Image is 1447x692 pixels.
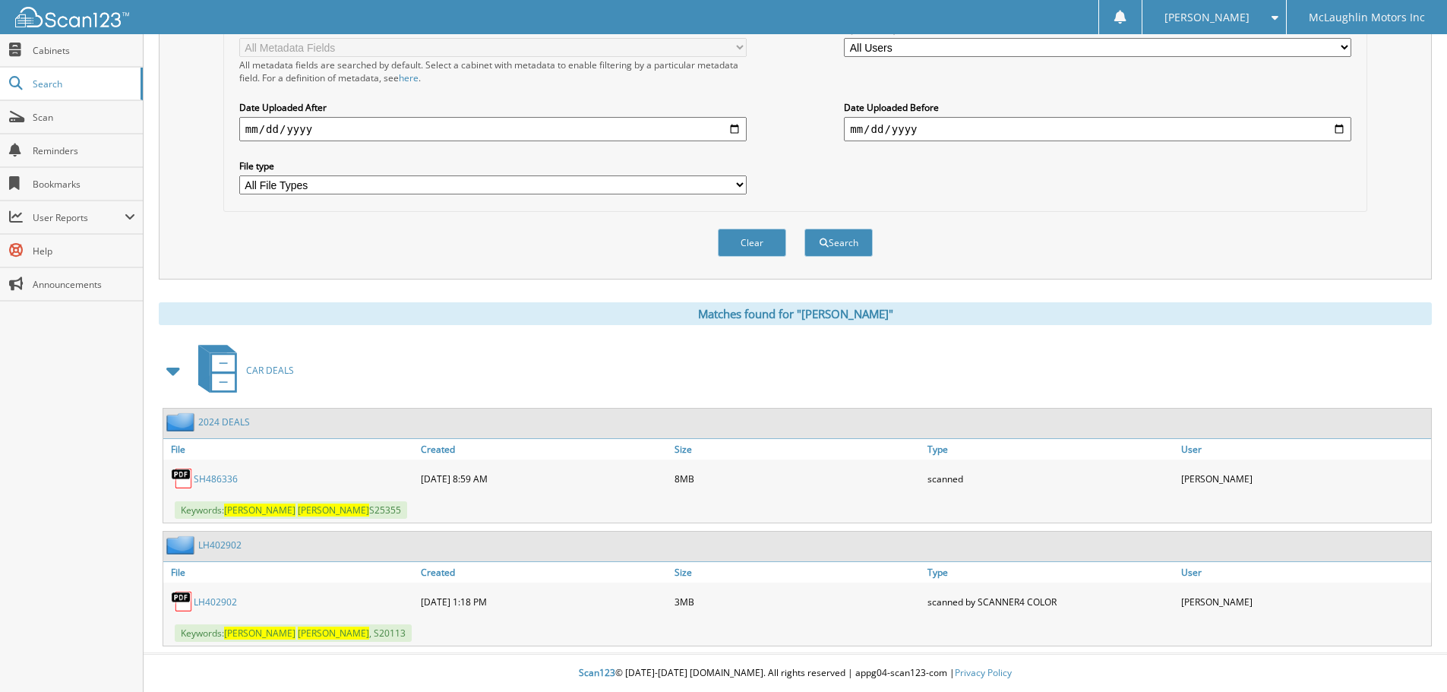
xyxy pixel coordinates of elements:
[33,178,135,191] span: Bookmarks
[33,211,125,224] span: User Reports
[924,439,1177,460] a: Type
[671,562,924,583] a: Size
[417,463,671,494] div: [DATE] 8:59 AM
[171,590,194,613] img: PDF.png
[955,666,1012,679] a: Privacy Policy
[239,117,747,141] input: start
[844,117,1351,141] input: end
[33,77,133,90] span: Search
[417,562,671,583] a: Created
[175,624,412,642] span: Keywords: , S20113
[163,562,417,583] a: File
[671,463,924,494] div: 8MB
[171,467,194,490] img: PDF.png
[166,536,198,555] img: folder2.png
[1309,13,1425,22] span: McLaughlin Motors Inc
[163,439,417,460] a: File
[15,7,129,27] img: scan123-logo-white.svg
[33,44,135,57] span: Cabinets
[194,472,238,485] a: SH486336
[198,539,242,551] a: LH402902
[144,655,1447,692] div: © [DATE]-[DATE] [DOMAIN_NAME]. All rights reserved | appg04-scan123-com |
[579,666,615,679] span: Scan123
[166,412,198,431] img: folder2.png
[246,364,294,377] span: CAR DEALS
[224,627,295,640] span: [PERSON_NAME]
[417,439,671,460] a: Created
[671,586,924,617] div: 3MB
[1177,586,1431,617] div: [PERSON_NAME]
[33,111,135,124] span: Scan
[1164,13,1250,22] span: [PERSON_NAME]
[417,586,671,617] div: [DATE] 1:18 PM
[198,416,250,428] a: 2024 DEALS
[924,463,1177,494] div: scanned
[1371,619,1447,692] iframe: Chat Widget
[1177,463,1431,494] div: [PERSON_NAME]
[298,627,369,640] span: [PERSON_NAME]
[844,101,1351,114] label: Date Uploaded Before
[194,596,237,608] a: LH402902
[159,302,1432,325] div: Matches found for "[PERSON_NAME]"
[33,144,135,157] span: Reminders
[804,229,873,257] button: Search
[33,245,135,258] span: Help
[224,504,295,517] span: [PERSON_NAME]
[924,562,1177,583] a: Type
[718,229,786,257] button: Clear
[239,101,747,114] label: Date Uploaded After
[239,160,747,172] label: File type
[175,501,407,519] span: Keywords: S25355
[189,340,294,400] a: CAR DEALS
[239,58,747,84] div: All metadata fields are searched by default. Select a cabinet with metadata to enable filtering b...
[33,278,135,291] span: Announcements
[1177,562,1431,583] a: User
[399,71,419,84] a: here
[671,439,924,460] a: Size
[1177,439,1431,460] a: User
[924,586,1177,617] div: scanned by SCANNER4 COLOR
[298,504,369,517] span: [PERSON_NAME]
